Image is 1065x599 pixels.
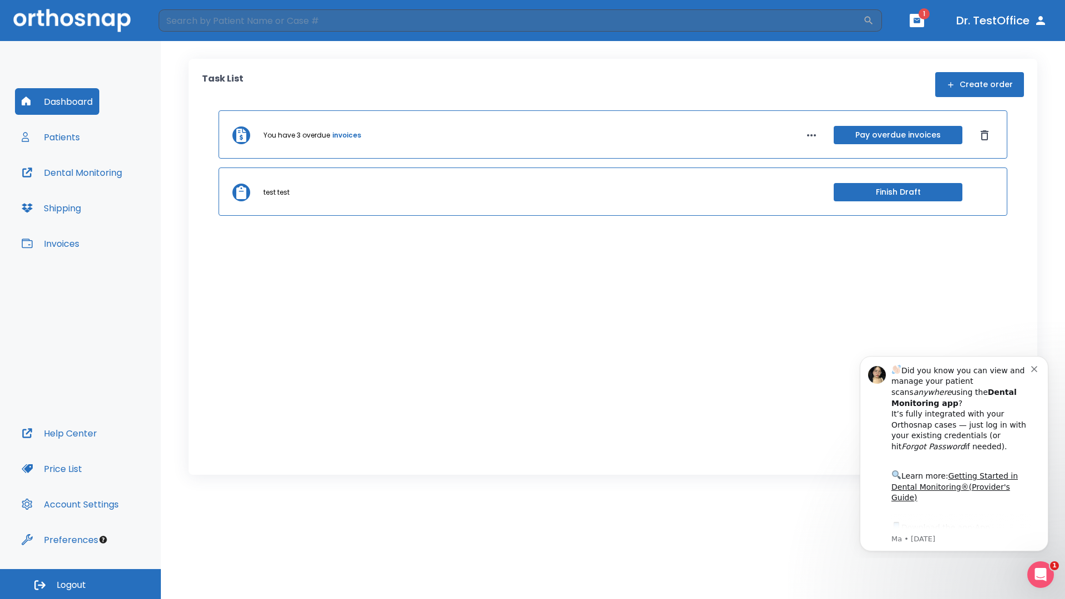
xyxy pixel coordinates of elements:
[976,126,993,144] button: Dismiss
[1050,561,1059,570] span: 1
[188,17,197,26] button: Dismiss notification
[834,126,962,144] button: Pay overdue invoices
[15,124,87,150] button: Patients
[263,130,330,140] p: You have 3 overdue
[15,455,89,482] button: Price List
[48,174,188,231] div: Download the app: | ​ Let us know if you need help getting started!
[834,183,962,201] button: Finish Draft
[202,72,244,97] p: Task List
[98,535,108,545] div: Tooltip anchor
[15,88,99,115] button: Dashboard
[159,9,863,32] input: Search by Patient Name or Case #
[15,491,125,517] button: Account Settings
[15,526,105,553] button: Preferences
[15,420,104,446] button: Help Center
[48,188,188,198] p: Message from Ma, sent 8w ago
[15,195,88,221] button: Shipping
[952,11,1052,31] button: Dr. TestOffice
[263,187,290,197] p: test test
[935,72,1024,97] button: Create order
[919,8,930,19] span: 1
[13,9,131,32] img: Orthosnap
[1027,561,1054,588] iframe: Intercom live chat
[48,177,147,197] a: App Store
[57,579,86,591] span: Logout
[843,346,1065,558] iframe: Intercom notifications message
[332,130,361,140] a: invoices
[15,159,129,186] button: Dental Monitoring
[15,230,86,257] button: Invoices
